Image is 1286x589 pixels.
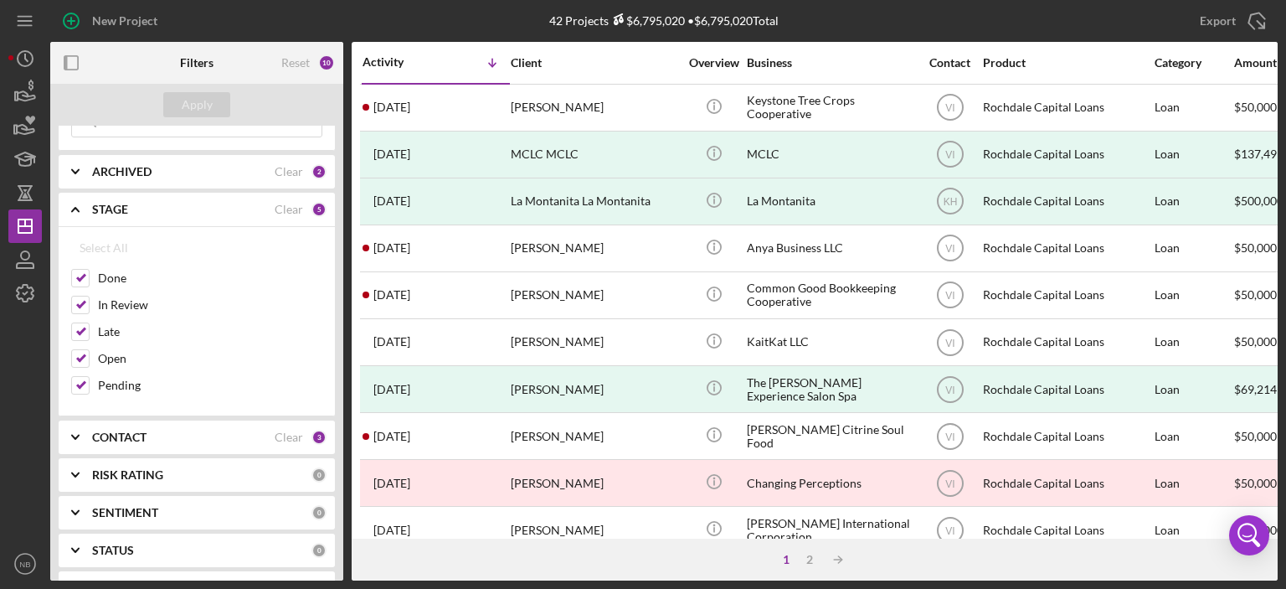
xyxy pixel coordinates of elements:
span: $50,000 [1234,334,1277,349]
div: Rochdale Capital Loans [983,414,1150,458]
b: STAGE [92,203,128,216]
div: Keystone Tree Crops Cooperative [747,85,914,130]
time: 2025-09-01 10:48 [373,101,410,114]
div: Product [983,56,1150,70]
button: Apply [163,92,230,117]
div: New Project [92,4,157,38]
text: VI [945,431,954,442]
div: Loan [1155,508,1232,552]
button: NB [8,547,42,581]
text: VI [945,384,954,395]
time: 2025-08-11 16:23 [373,194,410,208]
time: 2025-08-09 00:24 [373,241,410,255]
div: 42 Projects • $6,795,020 Total [549,13,779,28]
div: Loan [1155,367,1232,411]
div: $6,795,020 [609,13,685,28]
span: $50,000 [1234,287,1277,302]
button: Select All [71,231,136,265]
div: Category [1155,56,1232,70]
div: [PERSON_NAME] [511,226,678,271]
div: Open Intercom Messenger [1229,515,1269,555]
div: Rochdale Capital Loans [983,226,1150,271]
div: Overview [682,56,745,70]
div: Rochdale Capital Loans [983,85,1150,130]
div: La Montanita [747,179,914,224]
div: The [PERSON_NAME] Experience Salon Spa [747,367,914,411]
div: 0 [311,543,327,558]
div: Loan [1155,320,1232,364]
text: VI [945,149,954,161]
div: Loan [1155,132,1232,177]
div: [PERSON_NAME] [511,320,678,364]
div: Select All [80,231,128,265]
div: [PERSON_NAME] [511,367,678,411]
text: VI [945,290,954,302]
div: 1 [774,553,798,566]
div: [PERSON_NAME] [511,273,678,318]
span: $50,000 [1234,240,1277,255]
div: Client [511,56,678,70]
div: Contact [918,56,981,70]
div: Rochdale Capital Loans [983,320,1150,364]
text: NB [19,560,30,569]
div: Rochdale Capital Loans [983,132,1150,177]
b: ARCHIVED [92,165,152,178]
div: 10 [318,54,335,71]
time: 2025-05-13 16:31 [373,524,410,537]
div: [PERSON_NAME] International Corporation [747,508,914,552]
div: 0 [311,505,327,520]
div: Loan [1155,226,1232,271]
b: STATUS [92,544,134,557]
div: La Montanita La Montanita [511,179,678,224]
div: Rochdale Capital Loans [983,461,1150,505]
div: Changing Perceptions [747,461,914,505]
div: MCLC [747,132,914,177]
div: Export [1200,4,1236,38]
div: KaitKat LLC [747,320,914,364]
span: $50,000 [1234,100,1277,114]
div: Business [747,56,914,70]
text: VI [945,478,954,489]
div: [PERSON_NAME] [511,508,678,552]
time: 2025-07-22 01:54 [373,383,410,396]
div: 5 [311,202,327,217]
div: Activity [363,55,436,69]
time: 2025-08-04 21:06 [373,288,410,302]
text: KH [943,196,957,208]
div: MCLC MCLC [511,132,678,177]
div: [PERSON_NAME] [511,85,678,130]
div: Reset [281,56,310,70]
text: VI [945,524,954,536]
text: VI [945,243,954,255]
div: Loan [1155,85,1232,130]
div: [PERSON_NAME] Citrine Soul Food [747,414,914,458]
div: Loan [1155,273,1232,318]
label: Open [98,350,322,367]
div: Loan [1155,179,1232,224]
div: Common Good Bookkeeping Cooperative [747,273,914,318]
time: 2025-07-15 17:25 [373,430,410,443]
label: In Review [98,297,322,313]
button: New Project [50,4,174,38]
div: [PERSON_NAME] [511,414,678,458]
div: Loan [1155,414,1232,458]
div: Rochdale Capital Loans [983,179,1150,224]
div: Clear [275,165,303,178]
b: SENTIMENT [92,506,158,519]
button: Export [1183,4,1278,38]
div: 2 [798,553,821,566]
time: 2025-07-23 19:30 [373,335,410,349]
text: VI [945,337,954,349]
b: Filters [180,56,213,70]
label: Done [98,270,322,287]
label: Late [98,323,322,340]
div: [PERSON_NAME] [511,461,678,505]
div: Rochdale Capital Loans [983,367,1150,411]
div: 2 [311,164,327,179]
b: RISK RATING [92,468,163,482]
text: VI [945,102,954,114]
time: 2025-06-11 20:34 [373,477,410,490]
span: $50,000 [1234,429,1277,443]
label: Pending [98,377,322,394]
div: Apply [182,92,213,117]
